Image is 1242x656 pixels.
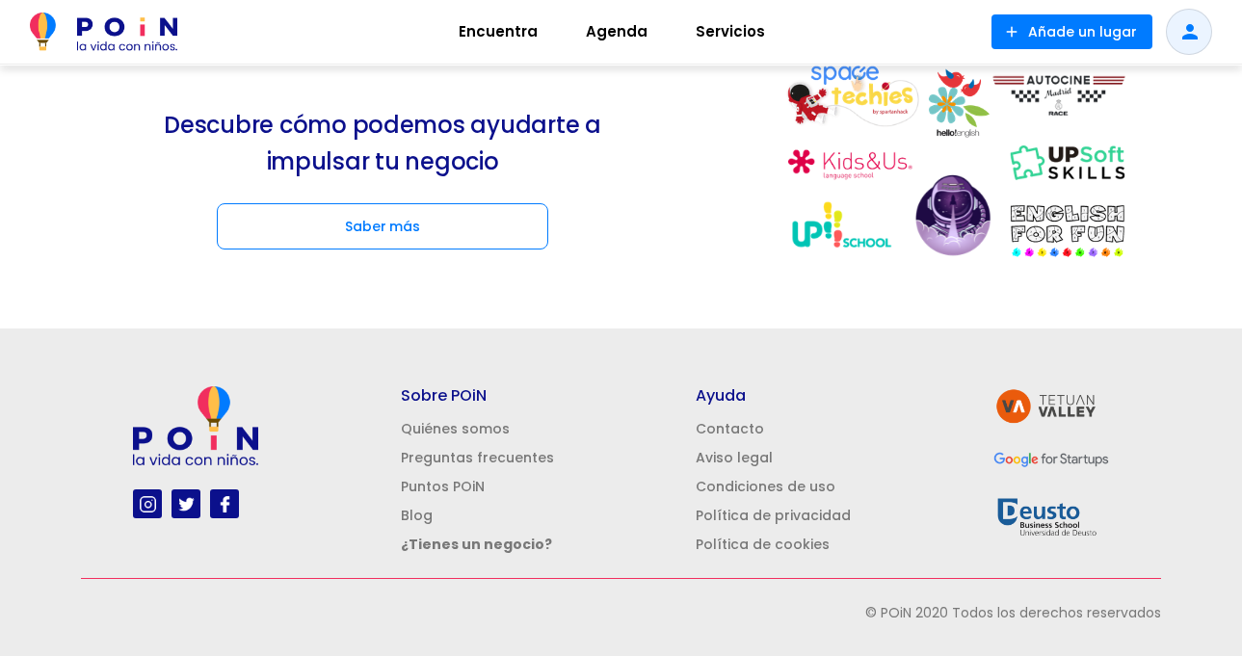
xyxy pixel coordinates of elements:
[62,598,1160,627] p: © POiN 2020 Todos los derechos reservados
[696,386,851,405] h5: Ayuda
[401,477,485,496] a: Puntos POiN
[696,477,835,496] a: Condiciones de uso
[991,14,1152,49] button: Añade un lugar
[217,215,548,237] a: Saber más
[136,492,160,516] img: instagram
[562,9,672,55] a: Agenda
[401,506,433,525] a: Blog
[174,492,198,516] img: twitter
[696,448,773,467] a: Aviso legal
[145,107,621,180] p: Descubre cómo podemos ayudarte a impulsar tu negocio
[435,9,562,55] a: Encuentra
[401,419,510,438] a: Quiénes somos
[696,419,764,438] a: Contacto
[993,386,1099,426] img: tetuan valley
[993,445,1109,473] img: GFS
[30,13,177,51] img: POiN
[133,386,258,465] img: poin
[401,386,554,405] h5: Sobre POiN
[213,492,237,516] img: facebook
[401,535,552,554] a: ¿Tienes un negocio?
[672,9,789,55] a: Servicios
[687,16,774,47] span: Servicios
[696,506,851,525] a: Política de privacidad
[577,16,656,47] span: Agenda
[993,493,1099,539] img: Deusto
[401,448,554,467] a: Preguntas frecuentes
[696,535,830,554] a: Política de cookies
[450,16,546,47] span: Encuentra
[217,203,548,249] button: Saber más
